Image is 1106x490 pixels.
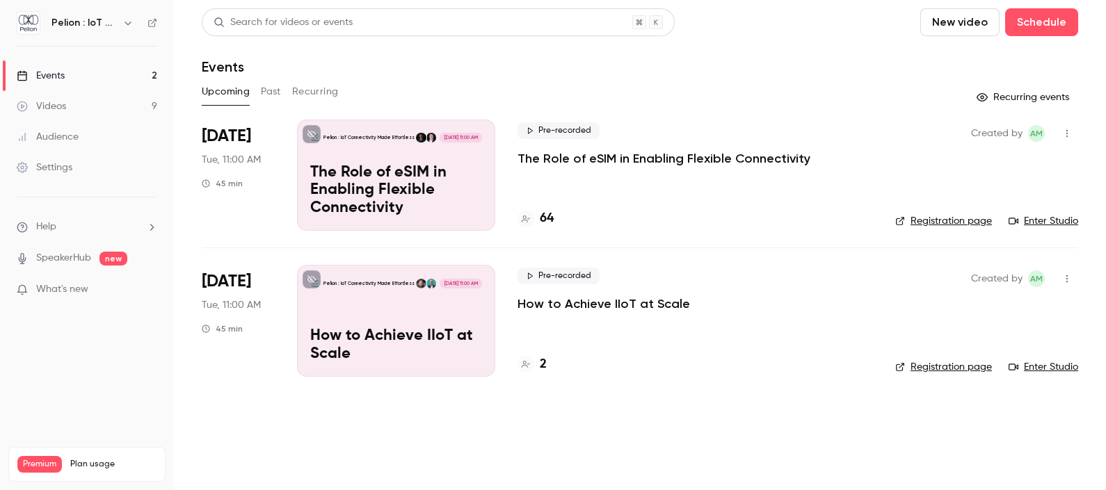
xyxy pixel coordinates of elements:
[36,251,91,266] a: SpeakerHub
[202,125,251,147] span: [DATE]
[310,327,482,364] p: How to Achieve IIoT at Scale
[202,298,261,312] span: Tue, 11:00 AM
[971,125,1023,142] span: Created by
[518,295,690,312] a: How to Achieve IIoT at Scale
[141,284,157,296] iframe: Noticeable Trigger
[99,252,127,266] span: new
[518,355,547,374] a: 2
[17,220,157,234] li: help-dropdown-opener
[416,279,426,288] img: Alan Tait
[426,279,436,288] img: Ulf Seijmer
[323,134,415,141] p: Pelion : IoT Connectivity Made Effortless
[202,270,251,293] span: [DATE]
[540,209,554,228] h4: 64
[261,81,281,103] button: Past
[1030,270,1043,287] span: AM
[1030,125,1043,142] span: AM
[518,150,810,167] a: The Role of eSIM in Enabling Flexible Connectivity
[202,81,250,103] button: Upcoming
[540,355,547,374] h4: 2
[1028,125,1045,142] span: Anna Murdoch
[1028,270,1045,287] span: Anna Murdoch
[17,161,72,174] div: Settings
[36,220,56,234] span: Help
[426,133,436,142] img: Niall Strachan
[17,130,79,144] div: Audience
[297,265,495,376] a: How to Achieve IIoT at ScalePelion : IoT Connectivity Made EffortlessUlf SeijmerAlan Tait[DATE] 1...
[518,268,600,284] span: Pre-recorded
[1005,8,1078,36] button: Schedule
[202,58,244,75] h1: Events
[202,323,243,334] div: 45 min
[297,120,495,231] a: The Role of eSIM in Enabling Flexible Connectivity Pelion : IoT Connectivity Made EffortlessNiall...
[17,12,40,34] img: Pelion : IoT Connectivity Made Effortless
[70,459,157,470] span: Plan usage
[17,99,66,113] div: Videos
[971,270,1023,287] span: Created by
[518,122,600,139] span: Pre-recorded
[214,15,353,30] div: Search for videos or events
[440,279,481,288] span: [DATE] 11:00 AM
[202,120,275,231] div: Oct 7 Tue, 11:00 AM (Europe/London)
[970,86,1078,108] button: Recurring events
[202,153,261,167] span: Tue, 11:00 AM
[895,214,992,228] a: Registration page
[895,360,992,374] a: Registration page
[440,133,481,142] span: [DATE] 11:00 AM
[202,265,275,376] div: Oct 28 Tue, 11:00 AM (Europe/London)
[51,16,117,30] h6: Pelion : IoT Connectivity Made Effortless
[202,178,243,189] div: 45 min
[1009,214,1078,228] a: Enter Studio
[416,133,426,142] img: Fredrik Stålbrand
[310,164,482,218] p: The Role of eSIM in Enabling Flexible Connectivity
[1009,360,1078,374] a: Enter Studio
[323,280,415,287] p: Pelion : IoT Connectivity Made Effortless
[36,282,88,297] span: What's new
[292,81,339,103] button: Recurring
[920,8,1000,36] button: New video
[518,209,554,228] a: 64
[17,456,62,473] span: Premium
[17,69,65,83] div: Events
